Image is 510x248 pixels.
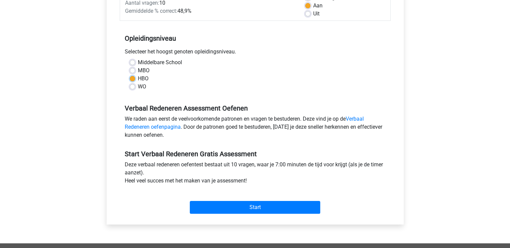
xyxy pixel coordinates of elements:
[313,2,323,10] label: Aan
[138,83,146,91] label: WO
[138,58,182,67] label: Middelbare School
[313,10,320,18] label: Uit
[190,201,320,214] input: Start
[120,161,391,188] div: Deze verbaal redeneren oefentest bestaat uit 10 vragen, waar je 7:00 minuten de tijd voor krijgt ...
[120,7,300,15] div: 48,9%
[125,104,386,112] h5: Verbaal Redeneren Assessment Oefenen
[138,75,149,83] label: HBO
[120,48,391,58] div: Selecteer het hoogst genoten opleidingsniveau.
[120,115,391,142] div: We raden aan eerst de veelvoorkomende patronen en vragen te bestuderen. Deze vind je op de . Door...
[125,150,386,158] h5: Start Verbaal Redeneren Gratis Assessment
[138,67,150,75] label: MBO
[125,8,177,14] span: Gemiddelde % correct:
[125,32,386,45] h5: Opleidingsniveau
